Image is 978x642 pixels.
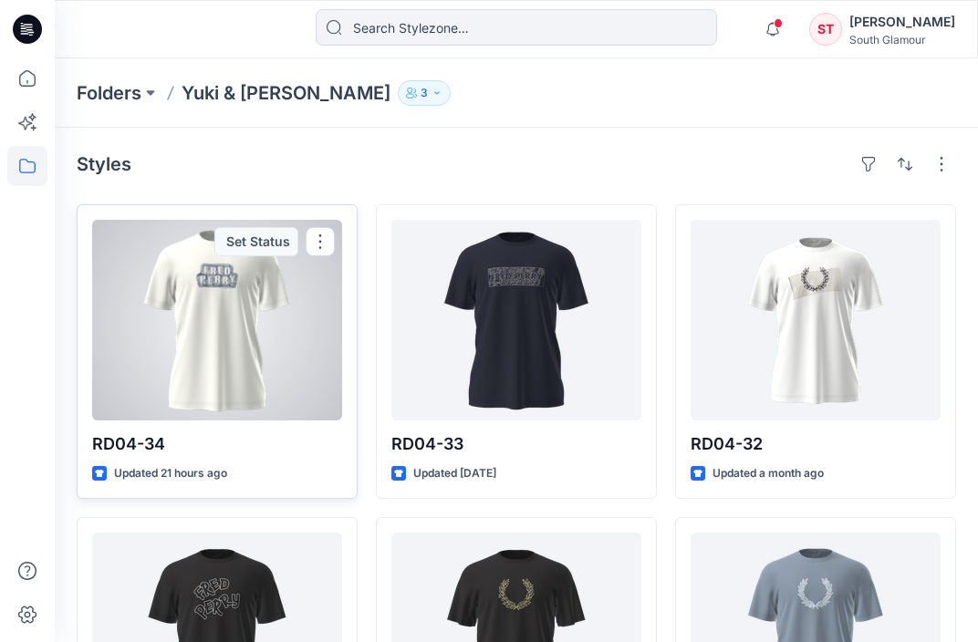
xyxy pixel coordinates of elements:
[391,431,641,457] p: RD04-33
[691,431,941,457] p: RD04-32
[398,80,451,106] button: 3
[77,153,131,175] h4: Styles
[114,464,227,483] p: Updated 21 hours ago
[849,33,955,47] div: South Glamour
[77,80,141,106] a: Folders
[421,83,428,103] p: 3
[849,11,955,33] div: [PERSON_NAME]
[691,220,941,420] a: RD04-32
[92,220,342,420] a: RD04-34
[391,220,641,420] a: RD04-33
[809,13,842,46] div: ST
[92,431,342,457] p: RD04-34
[413,464,496,483] p: Updated [DATE]
[713,464,824,483] p: Updated a month ago
[182,80,390,106] p: Yuki & [PERSON_NAME]
[316,9,717,46] input: Search Stylezone…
